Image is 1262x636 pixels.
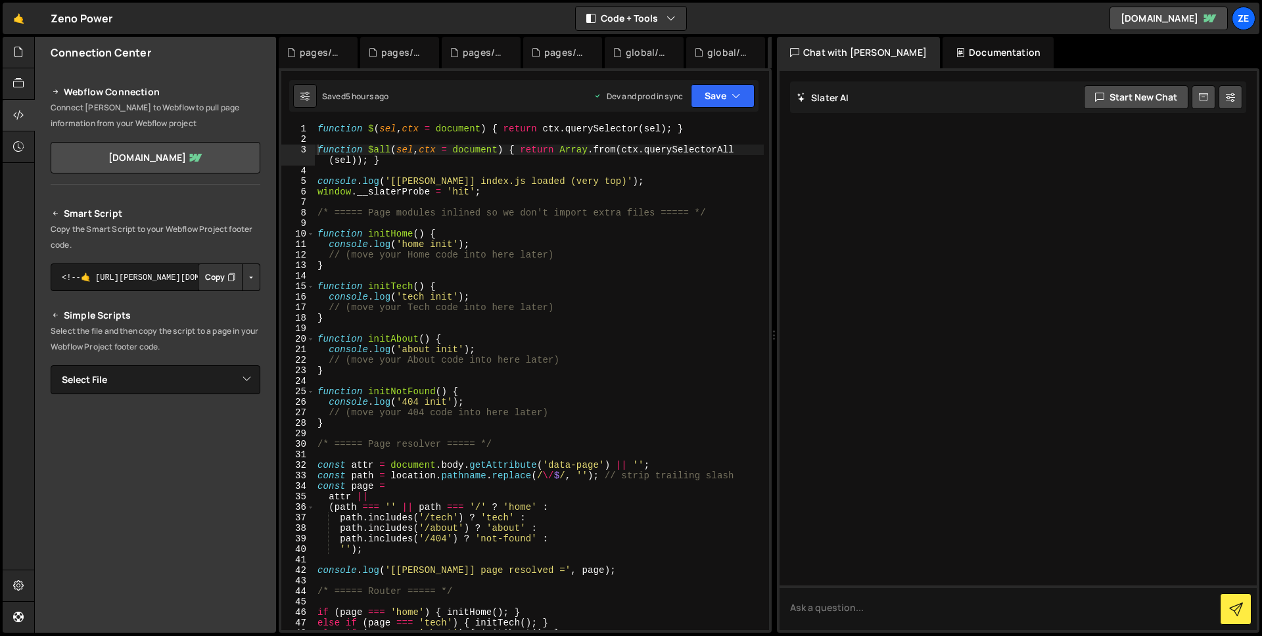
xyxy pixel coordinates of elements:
textarea: <!--🤙 [URL][PERSON_NAME][DOMAIN_NAME]> <script>document.addEventListener("DOMContentLoaded", func... [51,263,260,291]
a: Ze [1232,7,1255,30]
div: 43 [281,576,315,586]
div: 31 [281,449,315,460]
div: 17 [281,302,315,313]
div: 8 [281,208,315,218]
div: Zeno Power [51,11,113,26]
div: pages/about.js [381,46,423,59]
div: 28 [281,418,315,428]
div: Button group with nested dropdown [198,263,260,291]
p: Select the file and then copy the script to a page in your Webflow Project footer code. [51,323,260,355]
div: 9 [281,218,315,229]
div: 21 [281,344,315,355]
div: 27 [281,407,315,418]
div: 46 [281,607,315,618]
div: 6 [281,187,315,197]
div: 33 [281,470,315,481]
iframe: YouTube video player [51,416,262,534]
p: Connect [PERSON_NAME] to Webflow to pull page information from your Webflow project [51,100,260,131]
button: Start new chat [1084,85,1188,109]
div: 22 [281,355,315,365]
div: 39 [281,534,315,544]
h2: Slater AI [797,91,849,104]
div: 47 [281,618,315,628]
div: 26 [281,397,315,407]
a: 🤙 [3,3,35,34]
div: 41 [281,555,315,565]
div: 7 [281,197,315,208]
div: 45 [281,597,315,607]
div: pages/home.js [544,46,586,59]
div: 20 [281,334,315,344]
div: 1 [281,124,315,134]
div: Documentation [943,37,1054,68]
div: 44 [281,586,315,597]
div: Saved [322,91,389,102]
button: Code + Tools [576,7,686,30]
div: 15 [281,281,315,292]
div: pages/tech.js [463,46,505,59]
div: Dev and prod in sync [594,91,683,102]
h2: Smart Script [51,206,260,221]
div: 37 [281,512,315,523]
div: 12 [281,250,315,260]
h2: Webflow Connection [51,84,260,100]
button: Copy [198,263,243,291]
div: 23 [281,365,315,376]
div: 36 [281,502,315,512]
h2: Simple Scripts [51,307,260,323]
div: 30 [281,439,315,449]
button: Save [691,84,755,108]
a: [DOMAIN_NAME] [51,142,260,173]
div: 5 hours ago [346,91,389,102]
div: 10 [281,229,315,239]
div: global/navbar.js [626,46,668,59]
div: 35 [281,491,315,502]
div: 13 [281,260,315,271]
div: 18 [281,313,315,323]
div: 3 [281,145,315,166]
div: pages/notFound.js [300,46,342,59]
div: 38 [281,523,315,534]
div: 5 [281,176,315,187]
div: Chat with [PERSON_NAME] [777,37,940,68]
div: 19 [281,323,315,334]
div: 11 [281,239,315,250]
div: 29 [281,428,315,439]
div: 16 [281,292,315,302]
h2: Connection Center [51,45,151,60]
div: 25 [281,386,315,397]
div: 34 [281,481,315,491]
div: 2 [281,134,315,145]
a: [DOMAIN_NAME] [1110,7,1228,30]
div: 32 [281,460,315,470]
div: 40 [281,544,315,555]
div: 4 [281,166,315,176]
div: 42 [281,565,315,576]
div: 14 [281,271,315,281]
p: Copy the Smart Script to your Webflow Project footer code. [51,221,260,253]
div: 24 [281,376,315,386]
div: global/styles.css [707,46,749,59]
